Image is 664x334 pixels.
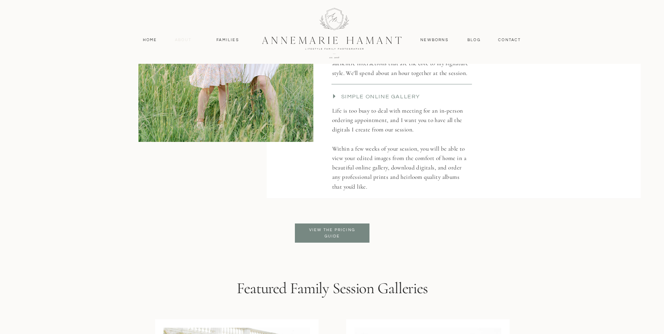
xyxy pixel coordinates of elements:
[304,227,361,240] a: View the pricing guide
[418,37,451,43] a: Newborns
[495,37,525,43] a: contact
[140,37,160,43] a: Home
[332,106,470,193] p: Life is too busy to deal with meeting for an in-person ordering appointment, and I want you to ha...
[173,37,193,43] a: About
[212,37,244,43] a: Families
[341,93,475,105] h3: Simple Online Gallery
[466,37,482,43] a: Blog
[207,279,458,301] h3: Featured Family Session Galleries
